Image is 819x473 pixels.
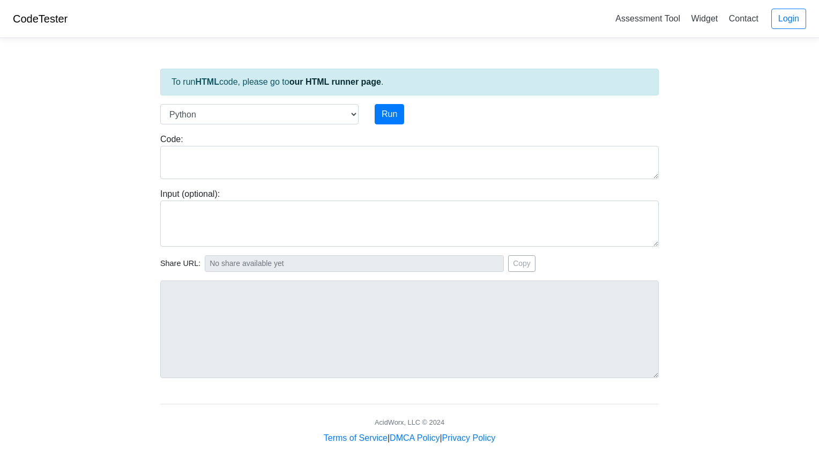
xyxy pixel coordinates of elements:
button: Copy [508,255,535,272]
a: Terms of Service [324,433,388,442]
a: Contact [725,10,763,27]
a: DMCA Policy [390,433,440,442]
a: Login [771,9,806,29]
strong: HTML [195,77,219,86]
input: No share available yet [205,255,504,272]
a: Widget [687,10,722,27]
span: Share URL: [160,258,200,270]
a: Privacy Policy [442,433,496,442]
div: AcidWorx, LLC © 2024 [375,417,444,427]
a: Assessment Tool [611,10,684,27]
a: CodeTester [13,13,68,25]
div: Input (optional): [152,188,667,247]
div: | | [324,432,495,445]
button: Run [375,104,404,124]
div: Code: [152,133,667,179]
div: To run code, please go to . [160,69,659,95]
a: our HTML runner page [289,77,381,86]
